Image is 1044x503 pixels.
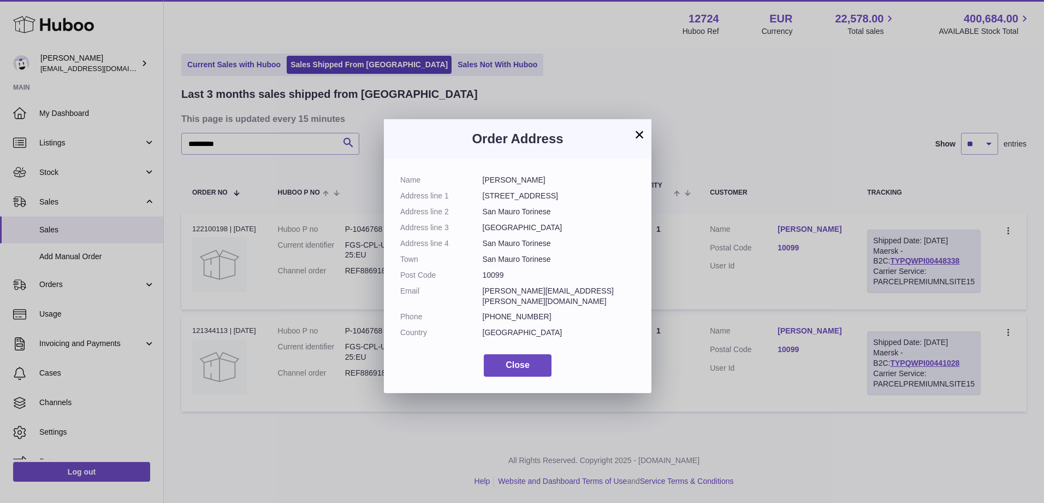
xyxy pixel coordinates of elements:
[483,327,636,338] dd: [GEOGRAPHIC_DATA]
[400,130,635,148] h3: Order Address
[400,175,483,185] dt: Name
[506,360,530,370] span: Close
[483,254,636,265] dd: San Mauro Torinese
[483,191,636,201] dd: [STREET_ADDRESS]
[633,128,646,141] button: ×
[483,286,636,307] dd: [PERSON_NAME][EMAIL_ADDRESS][PERSON_NAME][DOMAIN_NAME]
[400,191,483,201] dt: Address line 1
[483,270,636,280] dd: 10099
[400,286,483,307] dt: Email
[483,175,636,185] dd: [PERSON_NAME]
[400,254,483,265] dt: Town
[483,223,636,233] dd: [GEOGRAPHIC_DATA]
[400,223,483,233] dt: Address line 3
[484,354,551,377] button: Close
[483,238,636,249] dd: San Mauro Torinese
[400,327,483,338] dt: Country
[483,312,636,322] dd: [PHONE_NUMBER]
[400,207,483,217] dt: Address line 2
[400,270,483,280] dt: Post Code
[400,312,483,322] dt: Phone
[400,238,483,249] dt: Address line 4
[483,207,636,217] dd: San Mauro Torinese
